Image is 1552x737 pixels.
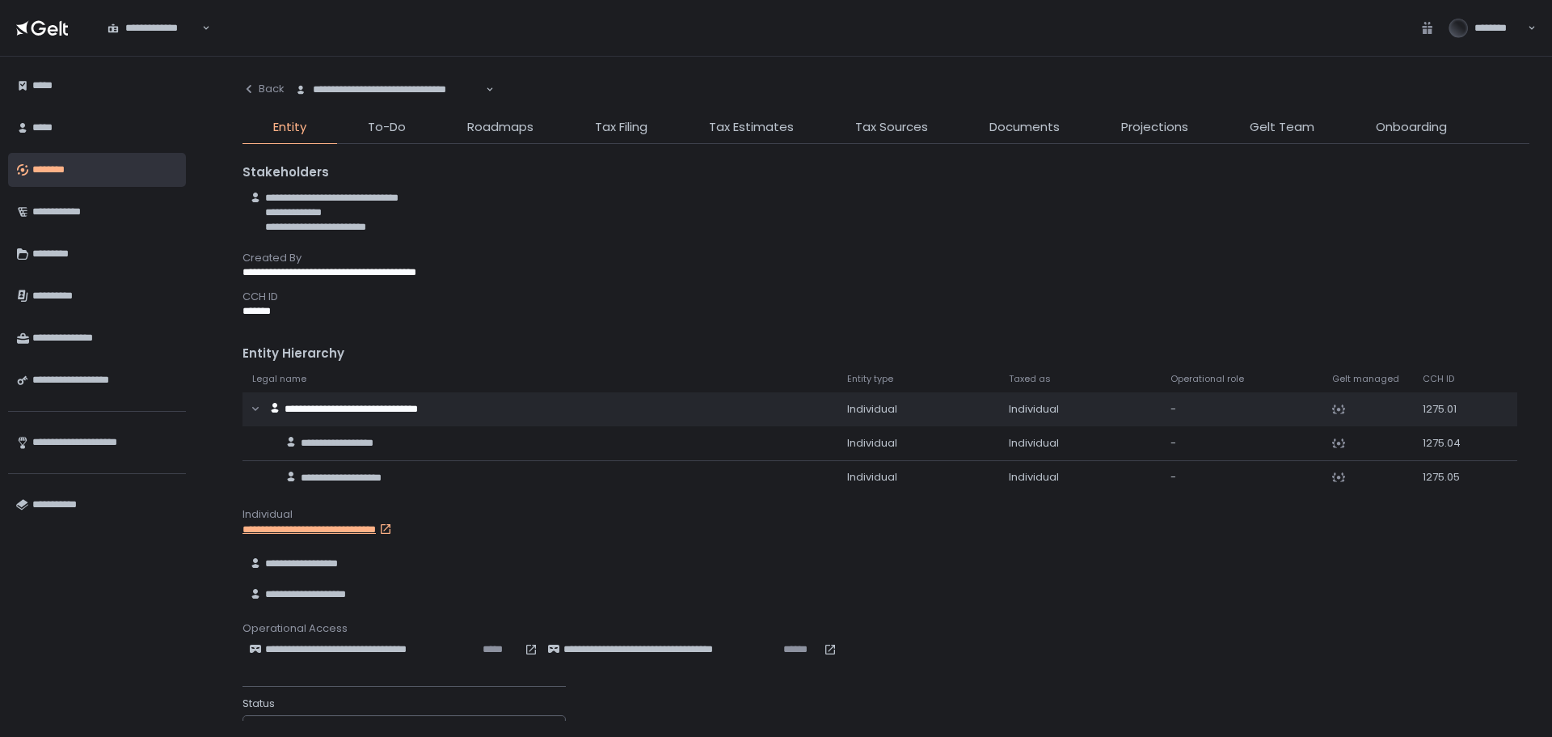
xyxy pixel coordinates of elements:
[1423,402,1477,417] div: 1275.01
[97,11,210,45] div: Search for option
[847,470,989,485] div: Individual
[242,73,285,105] button: Back
[1170,402,1313,417] div: -
[847,436,989,451] div: Individual
[242,621,1529,636] div: Operational Access
[1332,373,1399,385] span: Gelt managed
[1170,470,1313,485] div: -
[242,507,1529,522] div: Individual
[242,345,1529,363] div: Entity Hierarchy
[595,118,647,137] span: Tax Filing
[1170,436,1313,451] div: -
[1423,373,1454,385] span: CCH ID
[200,20,200,36] input: Search for option
[1250,118,1314,137] span: Gelt Team
[1423,470,1477,485] div: 1275.05
[1009,470,1151,485] div: Individual
[483,82,484,98] input: Search for option
[1376,118,1447,137] span: Onboarding
[1009,436,1151,451] div: Individual
[242,82,285,96] div: Back
[368,118,406,137] span: To-Do
[467,118,533,137] span: Roadmaps
[273,118,306,137] span: Entity
[242,697,275,711] span: Status
[242,290,1529,304] div: CCH ID
[1423,436,1477,451] div: 1275.04
[847,373,893,385] span: Entity type
[855,118,928,137] span: Tax Sources
[252,373,306,385] span: Legal name
[989,118,1060,137] span: Documents
[709,118,794,137] span: Tax Estimates
[1170,373,1244,385] span: Operational role
[847,402,989,417] div: Individual
[1009,373,1051,385] span: Taxed as
[242,251,1529,265] div: Created By
[242,163,1529,182] div: Stakeholders
[285,73,494,107] div: Search for option
[1121,118,1188,137] span: Projections
[1009,402,1151,417] div: Individual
